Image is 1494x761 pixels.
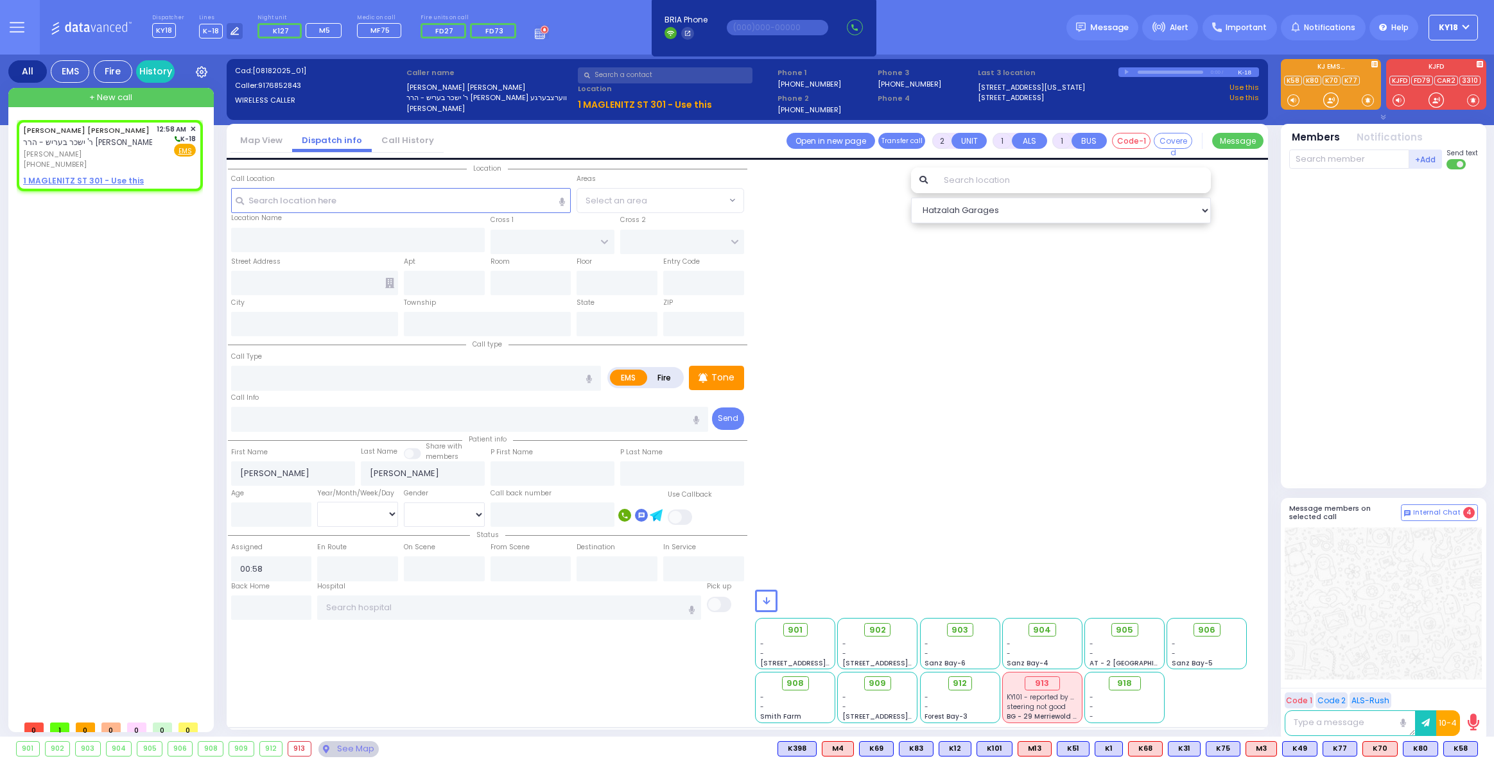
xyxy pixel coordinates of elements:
[76,723,95,732] span: 0
[260,742,282,756] div: 912
[357,14,406,22] label: Medic on call
[842,649,846,658] span: -
[1323,741,1357,757] div: BLS
[491,542,530,552] label: From Scene
[1033,624,1051,637] span: 904
[663,298,673,308] label: ZIP
[647,370,682,386] label: Fire
[925,649,928,658] span: -
[1446,158,1467,171] label: Turn off text
[1007,702,1066,712] span: steering not good
[89,91,132,104] span: + New call
[842,692,846,702] span: -
[199,14,243,22] label: Lines
[777,105,841,114] label: [PHONE_NUMBER]
[1007,649,1011,658] span: -
[229,742,254,756] div: 909
[1246,741,1277,757] div: M3
[1090,658,1185,668] span: AT - 2 [GEOGRAPHIC_DATA]
[869,624,886,637] span: 902
[406,67,573,78] label: Caller name
[426,441,462,451] small: Share with
[1303,76,1321,85] a: K80
[317,595,700,620] input: Search hospital
[406,92,573,103] label: ר' ישכר בעריש - הרר [PERSON_NAME] ווערצבערגע
[1116,624,1133,637] span: 905
[707,581,731,592] label: Pick up
[231,393,259,403] label: Call Info
[786,133,875,149] a: Open in new page
[50,723,69,732] span: 1
[1117,677,1132,690] span: 918
[317,542,347,552] label: En Route
[1281,64,1381,73] label: KJ EMS...
[760,658,882,668] span: [STREET_ADDRESS][PERSON_NAME]
[978,92,1044,103] a: [STREET_ADDRESS]
[1229,92,1259,103] a: Use this
[1095,741,1123,757] div: BLS
[1128,741,1163,757] div: K68
[127,723,146,732] span: 0
[925,658,966,668] span: Sanz Bay-6
[1434,76,1458,85] a: CAR2
[777,741,817,757] div: BLS
[1342,76,1360,85] a: K77
[1246,741,1277,757] div: ALS
[1076,22,1086,32] img: message.svg
[235,80,402,91] label: Caller:
[760,649,764,658] span: -
[711,371,734,384] p: Tone
[1409,150,1443,169] button: +Add
[842,639,846,649] span: -
[1012,133,1047,149] button: ALS
[8,60,47,83] div: All
[51,19,136,35] img: Logo
[925,639,928,649] span: -
[760,712,801,721] span: Smith Farm
[462,434,513,444] span: Patient info
[107,742,132,756] div: 904
[404,488,428,499] label: Gender
[777,67,873,78] span: Phone 1
[1389,76,1410,85] a: KJFD
[1090,639,1093,649] span: -
[231,447,268,457] label: First Name
[231,257,281,267] label: Street Address
[899,741,934,757] div: K83
[199,24,223,38] span: K-18
[977,741,1012,757] div: BLS
[1007,692,1085,702] span: KY101 - reported by KY72
[404,257,415,267] label: Apt
[404,298,436,308] label: Township
[152,14,184,22] label: Dispatcher
[1304,22,1355,33] span: Notifications
[435,26,453,36] span: FD27
[1403,741,1438,757] div: K80
[404,542,435,552] label: On Scene
[668,490,712,500] label: Use Callback
[859,741,894,757] div: BLS
[198,742,223,756] div: 908
[1401,504,1478,521] button: Internal Chat 4
[935,167,1211,193] input: Search location
[786,677,804,690] span: 908
[869,677,886,690] span: 909
[168,742,193,756] div: 906
[1362,741,1398,757] div: K70
[1206,741,1240,757] div: K75
[292,134,372,146] a: Dispatch info
[951,624,968,637] span: 903
[951,133,987,149] button: UNIT
[152,23,176,38] span: KY18
[426,452,458,461] span: members
[1198,624,1215,637] span: 906
[878,133,925,149] button: Transfer call
[1285,692,1314,708] button: Code 1
[1090,702,1160,712] div: -
[1007,712,1079,721] span: BG - 29 Merriewold S.
[467,164,508,173] span: Location
[610,370,647,386] label: EMS
[288,742,311,756] div: 913
[258,80,301,90] span: 9176852843
[1446,148,1478,158] span: Send text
